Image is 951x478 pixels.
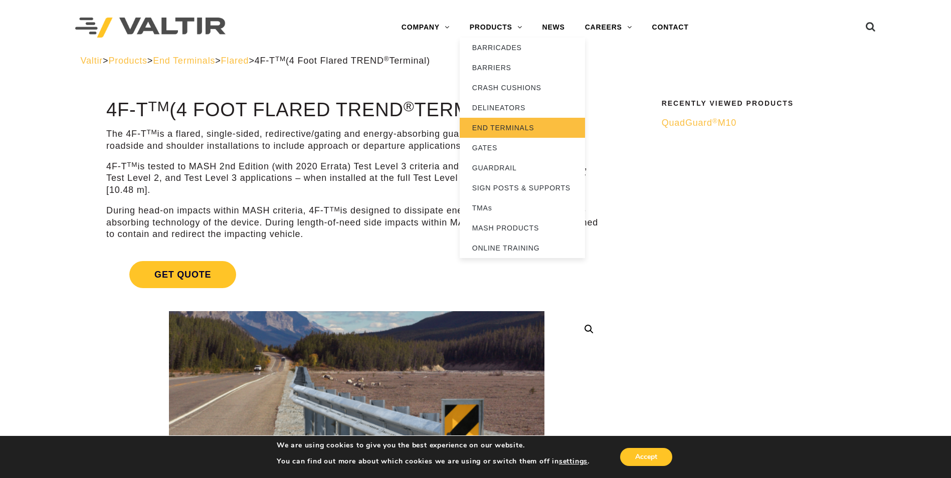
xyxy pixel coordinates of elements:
[106,161,607,196] p: 4F-T is tested to MASH 2nd Edition (with 2020 Errata) Test Level 3 criteria and may be used in Te...
[662,118,736,128] span: QuadGuard M10
[108,56,147,66] a: Products
[75,18,226,38] img: Valtir
[106,205,607,240] p: During head-on impacts within MASH criteria, 4F-T is designed to dissipate energy by engaging the...
[147,128,157,136] sup: TM
[404,98,415,114] sup: ®
[255,56,430,66] span: 4F-T (4 Foot Flared TREND Terminal)
[384,55,390,63] sup: ®
[127,161,137,168] sup: TM
[81,56,103,66] a: Valtir
[460,98,585,118] a: DELINEATORS
[148,98,170,114] sup: TM
[575,18,642,38] a: CAREERS
[460,218,585,238] a: MASH PRODUCTS
[221,56,249,66] a: Flared
[662,117,864,129] a: QuadGuard®M10
[106,249,607,300] a: Get Quote
[275,55,286,63] sup: TM
[277,441,590,450] p: We are using cookies to give you the best experience on our website.
[329,205,340,213] sup: TM
[460,78,585,98] a: CRASH CUSHIONS
[392,18,460,38] a: COMPANY
[460,38,585,58] a: BARRICADES
[460,58,585,78] a: BARRIERS
[129,261,236,288] span: Get Quote
[106,100,607,121] h1: 4F-T (4 Foot Flared TREND Terminal)
[153,56,215,66] a: End Terminals
[460,138,585,158] a: GATES
[460,238,585,258] a: ONLINE TRAINING
[277,457,590,466] p: You can find out more about which cookies we are using or switch them off in .
[662,100,864,107] h2: Recently Viewed Products
[460,18,532,38] a: PRODUCTS
[460,198,585,218] a: TMAs
[620,448,672,466] button: Accept
[460,178,585,198] a: SIGN POSTS & SUPPORTS
[81,55,871,67] div: > > > >
[460,158,585,178] a: GUARDRAIL
[642,18,699,38] a: CONTACT
[712,117,718,125] sup: ®
[559,457,588,466] button: settings
[106,128,607,152] p: The 4F-T is a flared, single-sided, redirective/gating and energy-absorbing guardrail end termina...
[532,18,575,38] a: NEWS
[460,118,585,138] a: END TERMINALS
